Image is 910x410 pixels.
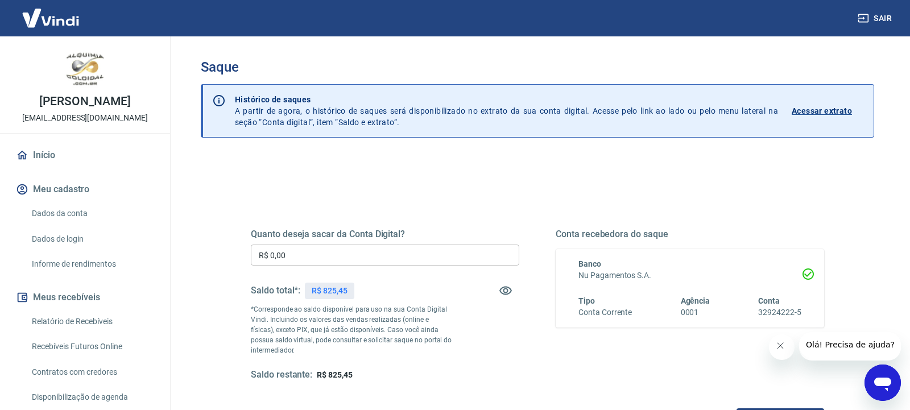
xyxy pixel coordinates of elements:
h6: Conta Corrente [578,307,632,318]
a: Disponibilização de agenda [27,386,156,409]
span: Banco [578,259,601,268]
span: Agência [681,296,710,305]
button: Meu cadastro [14,177,156,202]
iframe: Mensagem da empresa [799,332,901,361]
p: Histórico de saques [235,94,778,105]
a: Acessar extrato [792,94,864,128]
a: Relatório de Recebíveis [27,310,156,333]
a: Dados de login [27,227,156,251]
h6: 0001 [681,307,710,318]
a: Dados da conta [27,202,156,225]
p: R$ 825,45 [312,285,348,297]
p: A partir de agora, o histórico de saques será disponibilizado no extrato da sua conta digital. Ac... [235,94,778,128]
h3: Saque [201,59,874,75]
a: Recebíveis Futuros Online [27,335,156,358]
img: 75f0e068-a169-4282-90ca-448909385b8c.jpeg [63,45,108,91]
button: Sair [855,8,896,29]
span: Conta [758,296,780,305]
span: R$ 825,45 [317,370,353,379]
p: Acessar extrato [792,105,852,117]
iframe: Fechar mensagem [769,334,795,360]
h6: Nu Pagamentos S.A. [578,270,801,281]
p: [EMAIL_ADDRESS][DOMAIN_NAME] [22,112,148,124]
p: *Corresponde ao saldo disponível para uso na sua Conta Digital Vindi. Incluindo os valores das ve... [251,304,452,355]
button: Meus recebíveis [14,285,156,310]
h5: Conta recebedora do saque [556,229,824,240]
a: Contratos com credores [27,361,156,384]
a: Informe de rendimentos [27,252,156,276]
h5: Quanto deseja sacar da Conta Digital? [251,229,519,240]
a: Início [14,143,156,168]
p: [PERSON_NAME] [39,96,130,107]
iframe: Botão para abrir a janela de mensagens [864,365,901,401]
img: Vindi [14,1,88,35]
h5: Saldo restante: [251,369,312,381]
h6: 32924222-5 [758,307,801,318]
span: Tipo [578,296,595,305]
h5: Saldo total*: [251,285,300,296]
